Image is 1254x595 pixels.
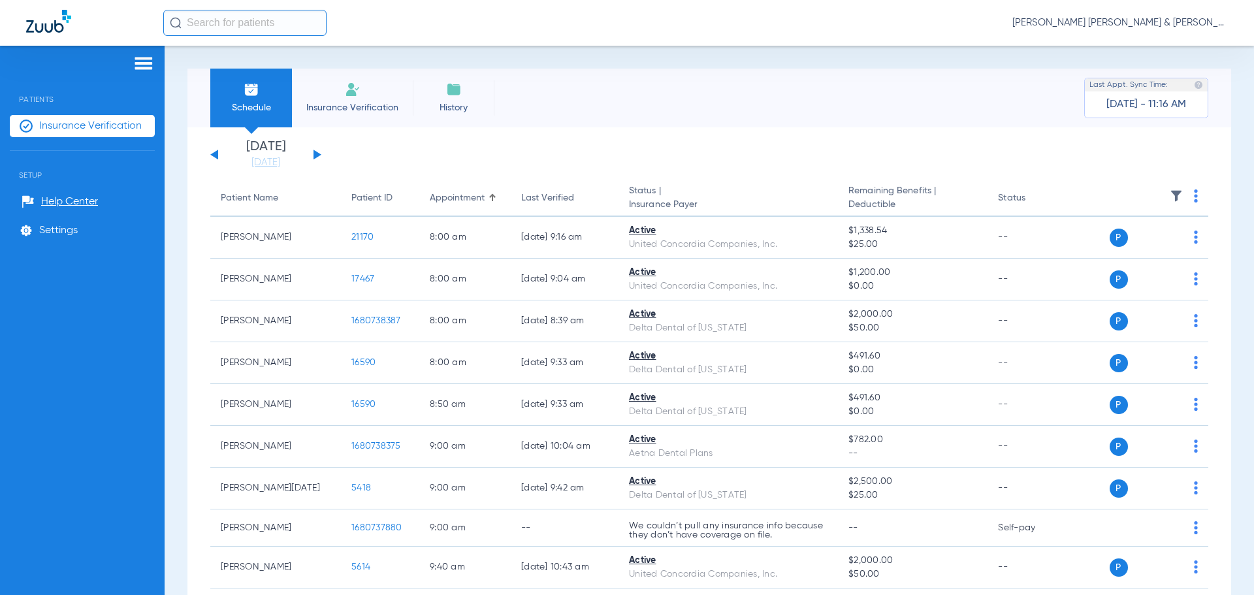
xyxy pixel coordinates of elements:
div: Active [629,475,828,489]
td: [PERSON_NAME][DATE] [210,468,341,509]
span: History [423,101,485,114]
span: Help Center [41,195,98,208]
div: Patient Name [221,191,330,205]
td: [PERSON_NAME] [210,547,341,588]
img: last sync help info [1194,80,1203,89]
td: 9:40 AM [419,547,511,588]
div: Delta Dental of [US_STATE] [629,321,828,335]
img: Schedule [244,82,259,97]
td: 8:00 AM [419,342,511,384]
iframe: Chat Widget [1189,532,1254,595]
div: Delta Dental of [US_STATE] [629,489,828,502]
span: P [1110,396,1128,414]
div: Delta Dental of [US_STATE] [629,405,828,419]
a: Help Center [22,195,98,208]
img: History [446,82,462,97]
span: $491.60 [848,349,977,363]
td: [DATE] 9:33 AM [511,342,619,384]
td: 9:00 AM [419,509,511,547]
div: Delta Dental of [US_STATE] [629,363,828,377]
td: [PERSON_NAME] [210,509,341,547]
span: [PERSON_NAME] [PERSON_NAME] & [PERSON_NAME] [1012,16,1228,29]
span: $25.00 [848,238,977,251]
span: P [1110,558,1128,577]
div: Active [629,433,828,447]
span: $491.60 [848,391,977,405]
td: [DATE] 8:39 AM [511,300,619,342]
td: -- [988,468,1076,509]
span: Setup [10,151,155,180]
div: United Concordia Companies, Inc. [629,280,828,293]
img: group-dot-blue.svg [1194,440,1198,453]
span: $2,000.00 [848,308,977,321]
div: Appointment [430,191,485,205]
td: [PERSON_NAME] [210,217,341,259]
img: filter.svg [1170,189,1183,202]
th: Remaining Benefits | [838,180,988,217]
div: Patient ID [351,191,393,205]
span: 1680738387 [351,316,401,325]
span: Settings [39,224,78,237]
span: P [1110,479,1128,498]
td: [PERSON_NAME] [210,426,341,468]
span: $50.00 [848,321,977,335]
img: hamburger-icon [133,56,154,71]
span: P [1110,438,1128,456]
img: group-dot-blue.svg [1194,398,1198,411]
td: -- [988,217,1076,259]
span: Insurance Verification [302,101,403,114]
a: [DATE] [227,156,305,169]
span: Insurance Verification [39,120,142,133]
img: group-dot-blue.svg [1194,272,1198,285]
div: Active [629,224,828,238]
img: group-dot-blue.svg [1194,521,1198,534]
td: [PERSON_NAME] [210,384,341,426]
span: 1680738375 [351,442,401,451]
span: -- [848,447,977,460]
div: Patient Name [221,191,278,205]
td: 8:00 AM [419,259,511,300]
img: Manual Insurance Verification [345,82,361,97]
span: Deductible [848,198,977,212]
div: Active [629,308,828,321]
span: P [1110,354,1128,372]
div: Appointment [430,191,500,205]
span: [DATE] - 11:16 AM [1106,98,1186,111]
span: Last Appt. Sync Time: [1089,78,1168,91]
td: -- [988,384,1076,426]
div: United Concordia Companies, Inc. [629,568,828,581]
span: $25.00 [848,489,977,502]
img: Zuub Logo [26,10,71,33]
td: [DATE] 9:04 AM [511,259,619,300]
span: $782.00 [848,433,977,447]
span: Patients [10,75,155,104]
li: [DATE] [227,140,305,169]
td: -- [511,509,619,547]
td: -- [988,342,1076,384]
img: group-dot-blue.svg [1194,356,1198,369]
td: -- [988,259,1076,300]
th: Status | [619,180,838,217]
span: P [1110,312,1128,330]
span: $50.00 [848,568,977,581]
img: group-dot-blue.svg [1194,314,1198,327]
span: $0.00 [848,405,977,419]
img: group-dot-blue.svg [1194,189,1198,202]
input: Search for patients [163,10,327,36]
td: -- [988,547,1076,588]
span: 16590 [351,400,376,409]
span: P [1110,270,1128,289]
div: Active [629,266,828,280]
td: [DATE] 10:43 AM [511,547,619,588]
div: Last Verified [521,191,574,205]
td: 9:00 AM [419,426,511,468]
div: Last Verified [521,191,608,205]
div: Active [629,349,828,363]
span: 1680737880 [351,523,402,532]
span: $0.00 [848,363,977,377]
span: 16590 [351,358,376,367]
td: -- [988,300,1076,342]
img: Search Icon [170,17,182,29]
div: Active [629,391,828,405]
